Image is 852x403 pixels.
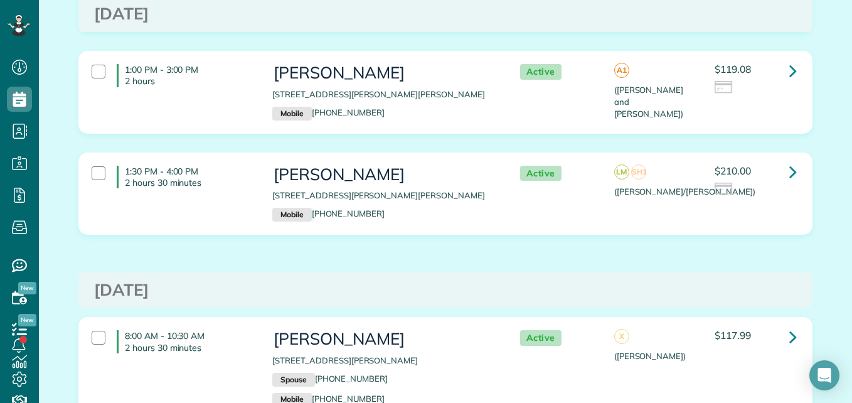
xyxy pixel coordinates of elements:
[520,330,562,346] span: Active
[94,281,797,299] h3: [DATE]
[272,373,388,384] a: Spouse[PHONE_NUMBER]
[520,64,562,80] span: Active
[520,166,562,181] span: Active
[117,166,253,188] h4: 1:30 PM - 4:00 PM
[117,64,253,87] h4: 1:00 PM - 3:00 PM
[125,177,253,188] p: 2 hours 30 minutes
[18,282,36,294] span: New
[125,75,253,87] p: 2 hours
[715,183,733,196] img: icon_credit_card_neutral-3d9a980bd25ce6dbb0f2033d7200983694762465c175678fcbc2d8f4bc43548e.png
[715,81,733,95] img: icon_credit_card_neutral-3d9a980bd25ce6dbb0f2033d7200983694762465c175678fcbc2d8f4bc43548e.png
[614,329,629,344] span: X
[715,164,751,177] span: $210.00
[631,164,646,180] span: SH1
[614,85,683,119] span: ([PERSON_NAME] and [PERSON_NAME])
[715,329,751,341] span: $117.99
[614,164,629,180] span: LM
[272,64,494,82] h3: [PERSON_NAME]
[272,355,494,367] p: [STREET_ADDRESS][PERSON_NAME]
[272,330,494,348] h3: [PERSON_NAME]
[272,166,494,184] h3: [PERSON_NAME]
[272,208,385,218] a: Mobile[PHONE_NUMBER]
[809,360,839,390] div: Open Intercom Messenger
[272,89,494,100] p: [STREET_ADDRESS][PERSON_NAME][PERSON_NAME]
[272,107,311,121] small: Mobile
[18,314,36,326] span: New
[272,208,311,222] small: Mobile
[614,63,629,78] span: A1
[272,373,314,387] small: Spouse
[614,351,686,361] span: ([PERSON_NAME])
[272,107,385,117] a: Mobile[PHONE_NUMBER]
[715,63,751,75] span: $119.08
[125,342,253,353] p: 2 hours 30 minutes
[614,186,755,196] span: ([PERSON_NAME]/[PERSON_NAME])
[272,190,494,201] p: [STREET_ADDRESS][PERSON_NAME][PERSON_NAME]
[94,5,797,23] h3: [DATE]
[117,330,253,353] h4: 8:00 AM - 10:30 AM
